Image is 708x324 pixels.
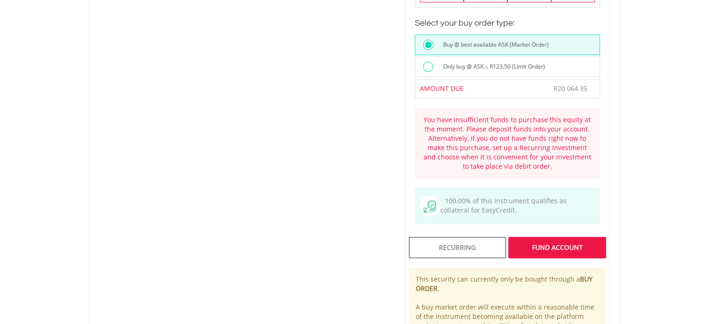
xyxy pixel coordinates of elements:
[440,196,566,214] span: 100.00% of this instrument qualifies as collateral for EasyCredit.
[422,115,593,171] div: You have insufficient funds to purchase this equity at the moment. Please deposit funds into your...
[424,200,436,213] img: collateral-qualifying-green.svg
[508,237,606,258] div: FUND ACCOUNT
[553,84,587,93] span: R20 064.35
[420,84,464,93] span: AMOUNT DUE
[409,237,506,258] div: Recurring
[438,62,545,72] label: Only buy @ ASK ≤ R123.50 (Limit Order)
[416,275,593,293] b: BUY ORDER
[415,17,600,30] h3: Select your buy order type:
[438,40,549,50] label: Buy @ best available ASK (Market Order)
